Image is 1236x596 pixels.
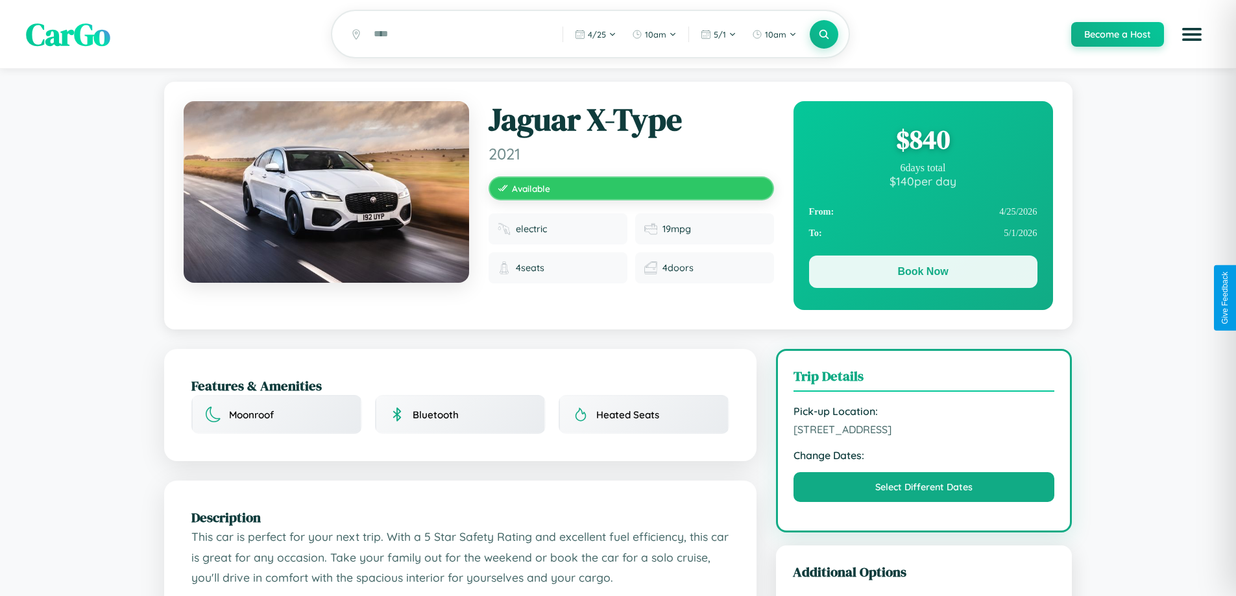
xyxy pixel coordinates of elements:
h1: Jaguar X-Type [489,101,774,139]
span: 4 / 25 [588,29,606,40]
button: Become a Host [1071,22,1164,47]
div: $ 840 [809,122,1037,157]
span: 10am [765,29,786,40]
span: 4 seats [516,262,544,274]
button: 5/1 [694,24,743,45]
div: 5 / 1 / 2026 [809,222,1037,244]
span: CarGo [26,13,110,56]
h3: Trip Details [794,366,1055,392]
h2: Features & Amenities [191,376,729,395]
span: Moonroof [229,409,274,421]
span: Heated Seats [596,409,659,421]
span: 4 doors [662,262,694,274]
button: 10am [625,24,683,45]
span: 10am [645,29,666,40]
h3: Additional Options [793,562,1056,581]
div: $ 140 per day [809,174,1037,188]
strong: Change Dates: [794,449,1055,462]
span: electric [516,223,547,235]
img: Seats [498,261,511,274]
span: Bluetooth [413,409,459,421]
strong: Pick-up Location: [794,405,1055,418]
button: 4/25 [568,24,623,45]
p: This car is perfect for your next trip. With a 5 Star Safety Rating and excellent fuel efficiency... [191,527,729,588]
img: Fuel efficiency [644,222,657,235]
img: Jaguar X-Type 2021 [184,101,469,283]
div: Give Feedback [1220,272,1230,324]
button: Book Now [809,256,1037,288]
div: 6 days total [809,162,1037,174]
strong: From: [809,206,834,217]
img: Doors [644,261,657,274]
span: Available [512,183,550,194]
span: 5 / 1 [714,29,726,40]
button: Open menu [1174,16,1210,53]
strong: To: [809,228,822,239]
span: 19 mpg [662,223,691,235]
button: 10am [745,24,803,45]
div: 4 / 25 / 2026 [809,201,1037,222]
img: Fuel type [498,222,511,235]
h2: Description [191,508,729,527]
span: [STREET_ADDRESS] [794,423,1055,436]
span: 2021 [489,144,774,163]
button: Select Different Dates [794,472,1055,502]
